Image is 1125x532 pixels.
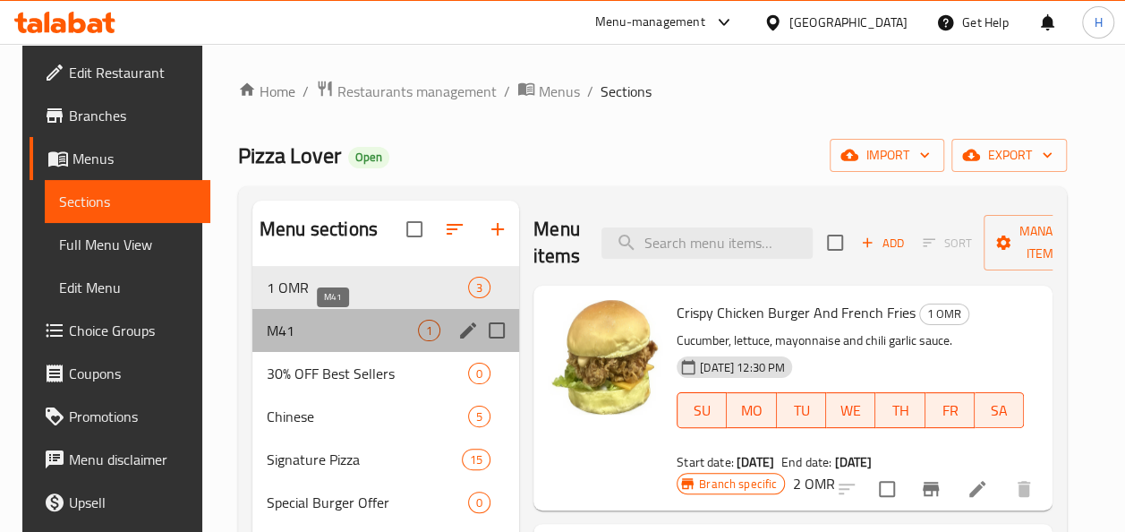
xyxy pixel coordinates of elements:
[469,408,490,425] span: 5
[920,304,968,324] span: 1 OMR
[984,215,1104,270] button: Manage items
[737,450,774,474] b: [DATE]
[252,438,519,481] div: Signature Pizza15
[469,365,490,382] span: 0
[30,438,210,481] a: Menu disclaimer
[784,398,819,424] span: TU
[59,277,196,298] span: Edit Menu
[45,266,210,309] a: Edit Menu
[868,470,906,508] span: Select to update
[267,320,418,341] span: M41
[685,398,720,424] span: SU
[69,406,196,427] span: Promotions
[69,449,196,470] span: Menu disclaimer
[30,51,210,94] a: Edit Restaurant
[252,266,519,309] div: 1 OMR3
[30,309,210,352] a: Choice Groups
[548,300,662,415] img: Crispy Chicken Burger And French Fries
[69,320,196,341] span: Choice Groups
[267,277,468,298] div: 1 OMR
[998,220,1089,265] span: Manage items
[30,481,210,524] a: Upsell
[517,80,580,103] a: Menus
[601,81,652,102] span: Sections
[677,330,1024,352] p: Cucumber, lettuce, mayonnaise and chili garlic sauce.
[396,210,433,248] span: Select all sections
[260,216,378,243] h2: Menu sections
[677,450,734,474] span: Start date:
[30,137,210,180] a: Menus
[69,492,196,513] span: Upsell
[463,451,490,468] span: 15
[1094,13,1102,32] span: H
[267,449,462,470] span: Signature Pizza
[601,227,813,259] input: search
[967,478,988,500] a: Edit menu item
[468,277,490,298] div: items
[539,81,580,102] span: Menus
[316,80,497,103] a: Restaurants management
[504,81,510,102] li: /
[833,398,868,424] span: WE
[777,392,826,428] button: TU
[252,395,519,438] div: Chinese5
[419,322,439,339] span: 1
[982,398,1017,424] span: SA
[677,299,916,326] span: Crispy Chicken Burger And French Fries
[816,224,854,262] span: Select section
[30,395,210,438] a: Promotions
[69,363,196,384] span: Coupons
[595,12,705,33] div: Menu-management
[348,150,389,165] span: Open
[858,233,907,253] span: Add
[734,398,769,424] span: MO
[252,481,519,524] div: Special Burger Offer0
[727,392,776,428] button: MO
[267,363,468,384] span: 30% OFF Best Sellers
[418,320,440,341] div: items
[1002,468,1045,511] button: delete
[455,317,482,344] button: edit
[45,180,210,223] a: Sections
[925,392,975,428] button: FR
[267,406,468,427] span: Chinese
[792,471,834,496] h6: 2 OMR
[238,81,295,102] a: Home
[468,406,490,427] div: items
[468,363,490,384] div: items
[919,304,969,325] div: 1 OMR
[677,392,727,428] button: SU
[469,279,490,296] span: 3
[533,216,580,270] h2: Menu items
[303,81,309,102] li: /
[267,492,468,513] span: Special Burger Offer
[476,208,519,251] button: Add section
[468,492,490,513] div: items
[348,147,389,168] div: Open
[587,81,593,102] li: /
[951,139,1067,172] button: export
[30,94,210,137] a: Branches
[844,144,930,167] span: import
[911,229,984,257] span: Select section first
[238,80,1067,103] nav: breadcrumb
[59,234,196,255] span: Full Menu View
[238,135,341,176] span: Pizza Lover
[834,450,872,474] b: [DATE]
[59,191,196,212] span: Sections
[830,139,944,172] button: import
[875,392,925,428] button: TH
[462,449,490,470] div: items
[252,352,519,395] div: 30% OFF Best Sellers0
[433,208,476,251] span: Sort sections
[854,229,911,257] button: Add
[789,13,908,32] div: [GEOGRAPHIC_DATA]
[469,494,490,511] span: 0
[692,476,784,493] span: Branch specific
[45,223,210,266] a: Full Menu View
[933,398,967,424] span: FR
[826,392,875,428] button: WE
[966,144,1053,167] span: export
